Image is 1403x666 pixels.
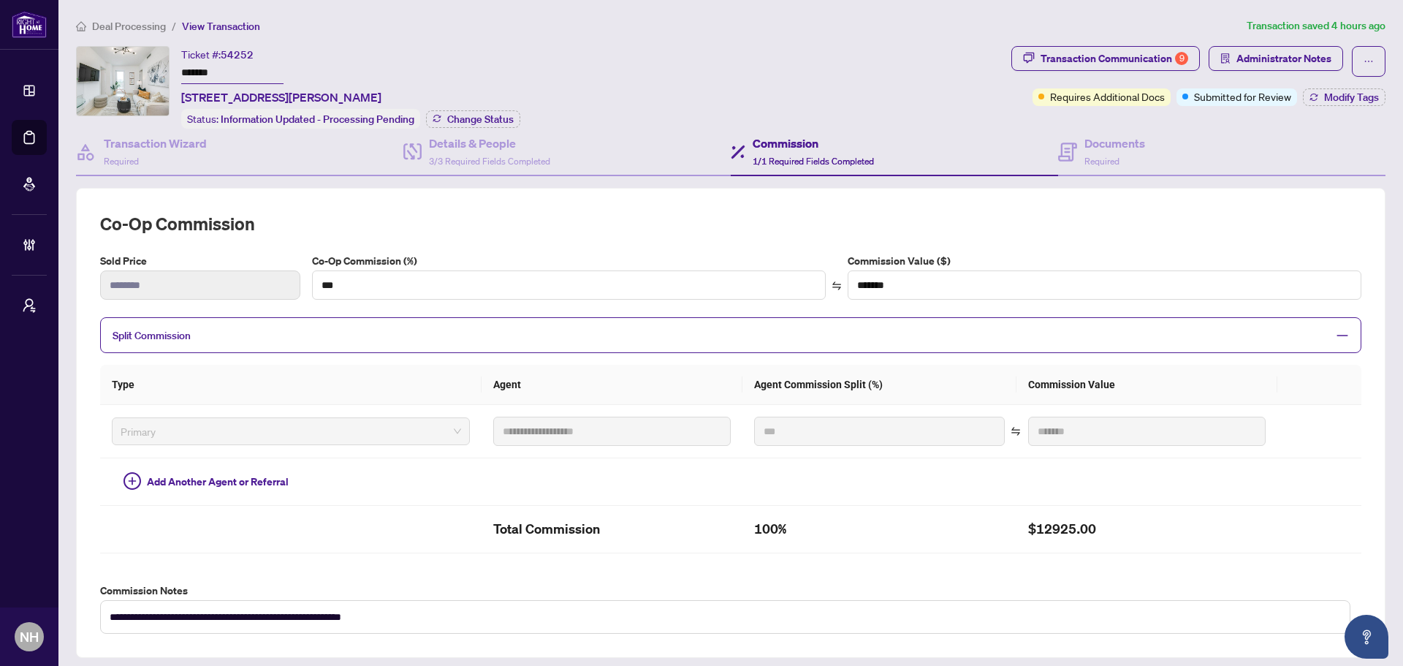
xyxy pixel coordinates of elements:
span: Change Status [447,114,514,124]
button: Open asap [1345,615,1388,659]
label: Co-Op Commission (%) [312,253,826,269]
button: Transaction Communication9 [1011,46,1200,71]
img: IMG-C12386517_1.jpg [77,47,169,116]
th: Type [100,365,482,405]
div: 9 [1175,52,1188,65]
h4: Details & People [429,135,550,152]
div: Transaction Communication [1041,47,1188,70]
h4: Commission [753,135,874,152]
h2: Total Commission [493,518,731,541]
span: swap [1011,426,1021,436]
span: solution [1220,53,1231,64]
span: Submitted for Review [1194,88,1291,105]
th: Commission Value [1016,365,1277,405]
th: Agent Commission Split (%) [742,365,1016,405]
span: 54252 [221,48,254,61]
span: minus [1336,329,1349,342]
button: Administrator Notes [1209,46,1343,71]
span: swap [832,281,842,291]
div: Ticket #: [181,46,254,63]
span: 3/3 Required Fields Completed [429,156,550,167]
div: Status: [181,109,420,129]
h4: Transaction Wizard [104,135,207,152]
span: Information Updated - Processing Pending [221,113,414,126]
span: Modify Tags [1324,92,1379,102]
span: user-switch [22,298,37,313]
span: Split Commission [113,329,191,342]
span: View Transaction [182,20,260,33]
button: Modify Tags [1303,88,1385,106]
article: Transaction saved 4 hours ago [1247,18,1385,34]
label: Commission Notes [100,583,1361,599]
span: [STREET_ADDRESS][PERSON_NAME] [181,88,381,106]
span: Required [104,156,139,167]
span: NH [20,627,39,647]
h4: Documents [1084,135,1145,152]
th: Agent [482,365,742,405]
span: Requires Additional Docs [1050,88,1165,105]
h2: $12925.00 [1028,518,1266,541]
div: Split Commission [100,317,1361,353]
h2: 100% [754,518,1005,541]
label: Sold Price [100,253,300,269]
span: Administrator Notes [1236,47,1331,70]
span: Primary [121,420,461,442]
span: Add Another Agent or Referral [147,474,289,490]
span: Required [1084,156,1119,167]
label: Commission Value ($) [848,253,1361,269]
span: 1/1 Required Fields Completed [753,156,874,167]
li: / [172,18,176,34]
span: plus-circle [123,472,141,490]
h2: Co-op Commission [100,212,1361,235]
span: Deal Processing [92,20,166,33]
span: home [76,21,86,31]
img: logo [12,11,47,38]
span: ellipsis [1364,56,1374,67]
button: Change Status [426,110,520,128]
button: Add Another Agent or Referral [112,470,300,493]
